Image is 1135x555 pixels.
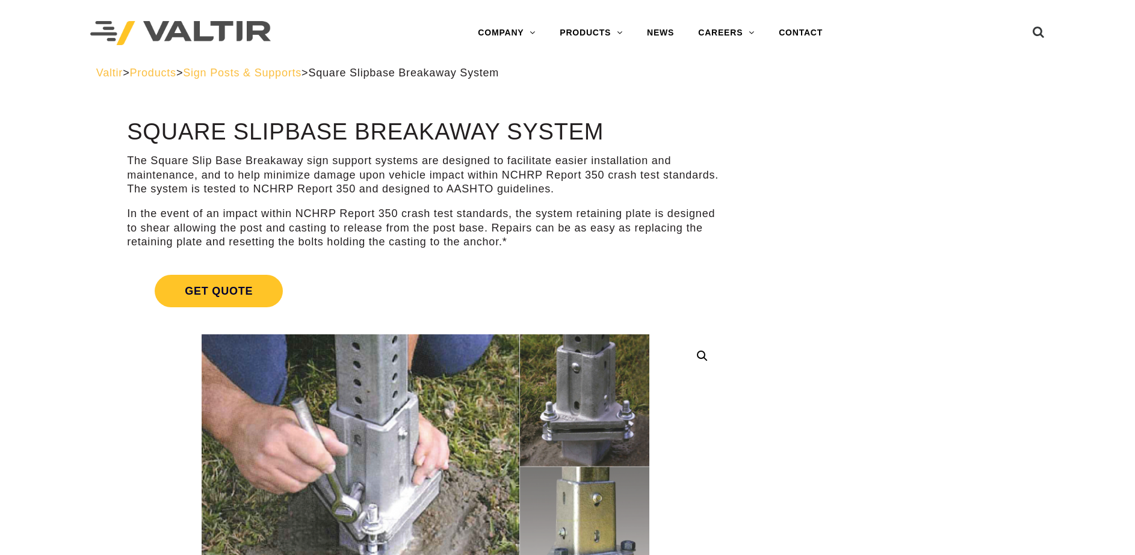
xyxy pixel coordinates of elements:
[466,21,548,45] a: COMPANY
[129,67,176,79] a: Products
[127,120,724,145] h1: Square Slipbase Breakaway System
[96,67,123,79] a: Valtir
[183,67,302,79] a: Sign Posts & Supports
[548,21,635,45] a: PRODUCTS
[686,21,767,45] a: CAREERS
[127,207,724,249] p: In the event of an impact within NCHRP Report 350 crash test standards, the system retaining plat...
[90,21,271,46] img: Valtir
[155,275,283,307] span: Get Quote
[96,66,1039,80] div: > > >
[127,154,724,196] p: The Square Slip Base Breakaway sign support systems are designed to facilitate easier installatio...
[767,21,835,45] a: CONTACT
[308,67,499,79] span: Square Slipbase Breakaway System
[635,21,686,45] a: NEWS
[127,260,724,322] a: Get Quote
